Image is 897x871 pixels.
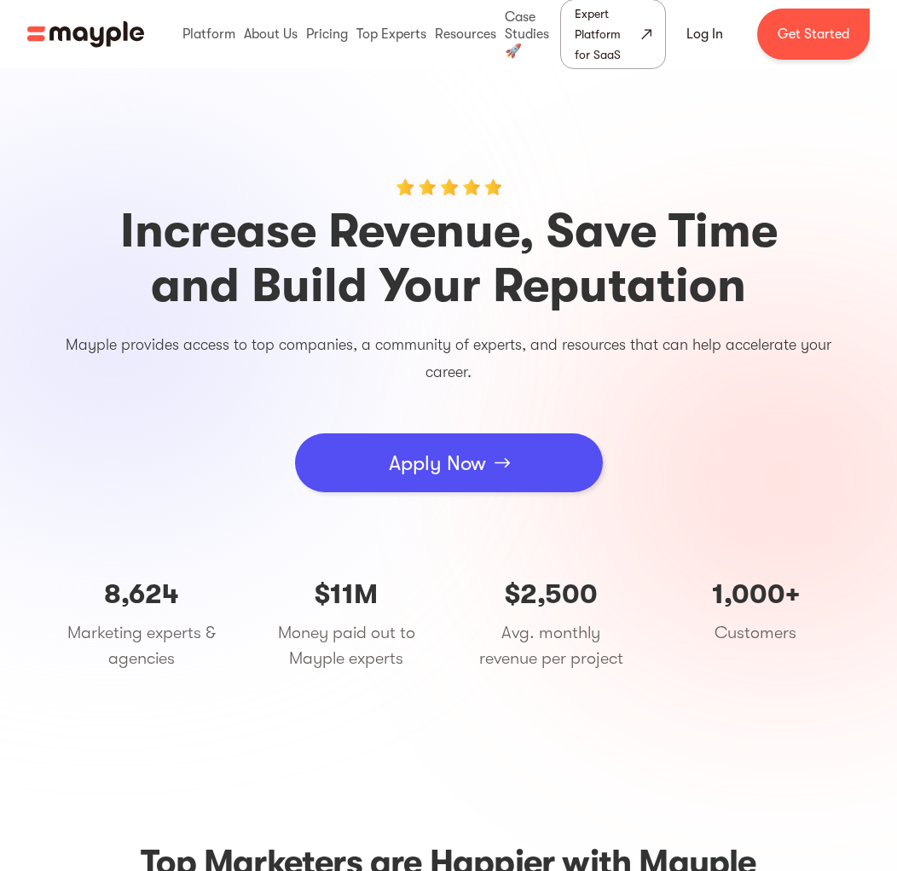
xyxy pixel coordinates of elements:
a: Log In [666,14,744,55]
p: Mayple provides access to top companies, a community of experts, and resources that can help acce... [43,331,854,386]
p: Money paid out to Mayple experts [269,620,423,671]
h4: $2,500 [474,578,628,612]
a: Get Started [757,9,870,60]
div: Expert Platform for SaaS [575,3,638,65]
h4: $11M [269,578,423,612]
a: Apply Now [295,433,603,492]
p: Avg. monthly revenue per project [474,620,628,671]
p: Customers [679,620,832,646]
h4: 1,000+ [679,578,832,612]
img: Mayple logo [27,18,144,50]
div: Apply Now [389,438,486,489]
p: Marketing experts & agencies [65,620,218,671]
h4: 8,624 [65,578,218,612]
h1: Increase Revenue, Save Time and Build Your Reputation [43,204,854,313]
